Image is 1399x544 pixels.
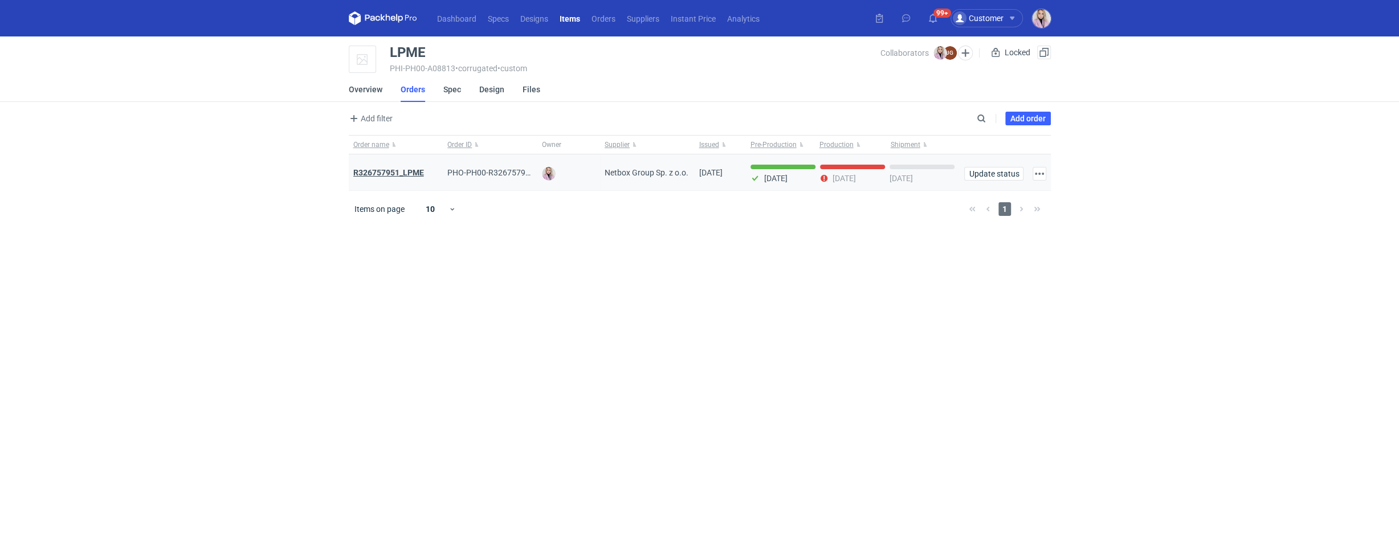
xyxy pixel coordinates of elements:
a: Instant Price [665,11,721,25]
span: Owner [542,140,561,149]
span: PHO-PH00-R326757951_LPME [447,168,559,177]
button: Production [817,136,888,154]
button: Pre-Production [746,136,817,154]
div: PHI-PH00-A08813 [390,64,880,73]
button: Update status [964,167,1023,181]
a: Specs [482,11,515,25]
span: Order ID [447,140,472,149]
button: Customer [951,9,1032,27]
span: Shipment [891,140,920,149]
span: Order name [353,140,389,149]
a: Items [554,11,586,25]
span: Production [819,140,854,149]
span: Add filter [347,112,393,125]
button: Supplier [600,136,695,154]
div: Netbox Group Sp. z o.o. [600,154,695,191]
p: [DATE] [833,174,856,183]
figcaption: JG [943,46,957,60]
span: Collaborators [880,48,929,58]
img: Klaudia Wiśniewska [542,167,556,181]
a: R326757951_LPME [353,168,424,177]
div: Customer [953,11,1004,25]
span: Netbox Group Sp. z o.o. [605,167,688,178]
button: Order ID [443,136,537,154]
a: Overview [349,77,382,102]
span: • custom [497,64,527,73]
a: Add order [1005,112,1051,125]
button: 99+ [924,9,942,27]
div: LPME [390,46,426,59]
p: [DATE] [764,174,788,183]
a: Designs [515,11,554,25]
span: Issued [699,140,719,149]
a: Design [479,77,504,102]
a: Files [523,77,540,102]
a: Orders [586,11,621,25]
button: Actions [1033,167,1046,181]
img: Klaudia Wiśniewska [933,46,947,60]
span: • corrugated [455,64,497,73]
a: Analytics [721,11,765,25]
a: Orders [401,77,425,102]
button: Duplicate Item [1037,46,1051,59]
p: [DATE] [890,174,913,183]
input: Search [974,112,1011,125]
span: 18/07/2025 [699,168,723,177]
button: Issued [695,136,746,154]
button: Order name [349,136,443,154]
button: Edit collaborators [957,46,972,60]
span: 1 [998,202,1011,216]
a: Dashboard [431,11,482,25]
span: Pre-Production [751,140,797,149]
svg: Packhelp Pro [349,11,417,25]
img: Klaudia Wiśniewska [1032,9,1051,28]
a: Suppliers [621,11,665,25]
span: Items on page [354,203,405,215]
span: Update status [969,170,1018,178]
span: Supplier [605,140,630,149]
button: Add filter [346,112,393,125]
a: Spec [443,77,461,102]
div: 10 [412,201,449,217]
button: Shipment [888,136,960,154]
div: Locked [989,46,1033,59]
